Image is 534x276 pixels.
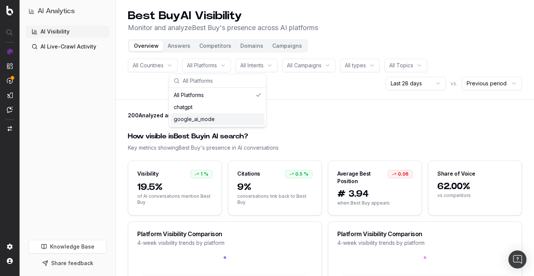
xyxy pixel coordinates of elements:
[26,26,109,38] a: AI Visibility
[7,244,13,250] img: Setting
[237,181,313,193] span: 9%
[437,170,475,177] div: Share of Voice
[128,144,522,152] div: Key metrics showing Best Buy 's presence in AI conversations
[337,188,413,200] span: # 3.94
[389,62,413,69] span: All Topics
[285,170,313,178] div: 0.5
[137,170,159,177] div: Visibility
[240,62,264,69] span: All Intents
[187,62,217,69] span: All Platforms
[7,49,13,55] img: Analytics
[7,106,13,113] img: Assist
[337,239,513,247] div: 4-week visibility trends by platform
[337,231,513,237] div: Platform Visibility Comparison
[171,89,265,101] div: All Platforms
[8,126,12,131] img: Switch project
[171,113,265,125] div: google_ai_mode
[133,62,164,69] span: All Countries
[7,92,13,98] img: Studio
[287,62,322,69] span: All Campaigns
[169,88,266,127] div: Suggestions
[26,41,109,53] a: AI Live-Crawl Activity
[7,77,13,84] img: Activation
[237,193,313,205] span: conversations link back to Best Buy
[171,101,265,113] div: chatgpt
[337,170,388,185] div: Average Best Position
[29,240,106,253] a: Knowledge Base
[337,200,413,206] span: when Best Buy appears
[6,6,13,15] img: Botify logo
[128,131,522,142] div: How visible is Best Buy in AI search?
[437,193,513,199] span: vs competitors
[137,193,212,205] span: of AI conversations mention Best Buy
[183,73,262,88] input: All Platforms
[137,181,212,193] span: 19.5%
[195,41,236,51] button: Competitors
[7,63,13,69] img: Intelligence
[128,9,318,23] h1: Best Buy AI Visibility
[204,171,208,177] span: %
[29,256,106,270] button: Share feedback
[38,6,75,17] h1: AI Analytics
[190,170,212,178] div: 1
[137,231,313,237] div: Platform Visibility Comparison
[128,112,188,119] span: 200 Analyzed answers
[304,171,308,177] span: %
[508,250,526,268] div: Open Intercom Messenger
[268,41,306,51] button: Campaigns
[388,170,413,178] div: 0.06
[137,239,313,247] div: 4-week visibility trends by platform
[451,80,457,87] span: vs.
[29,6,106,17] button: AI Analytics
[128,23,318,33] p: Monitor and analyze Best Buy 's presence across AI platforms
[437,180,513,193] span: 62.00%
[236,41,268,51] button: Domains
[7,258,13,264] img: My account
[129,41,163,51] button: Overview
[163,41,195,51] button: Answers
[237,170,260,177] div: Citations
